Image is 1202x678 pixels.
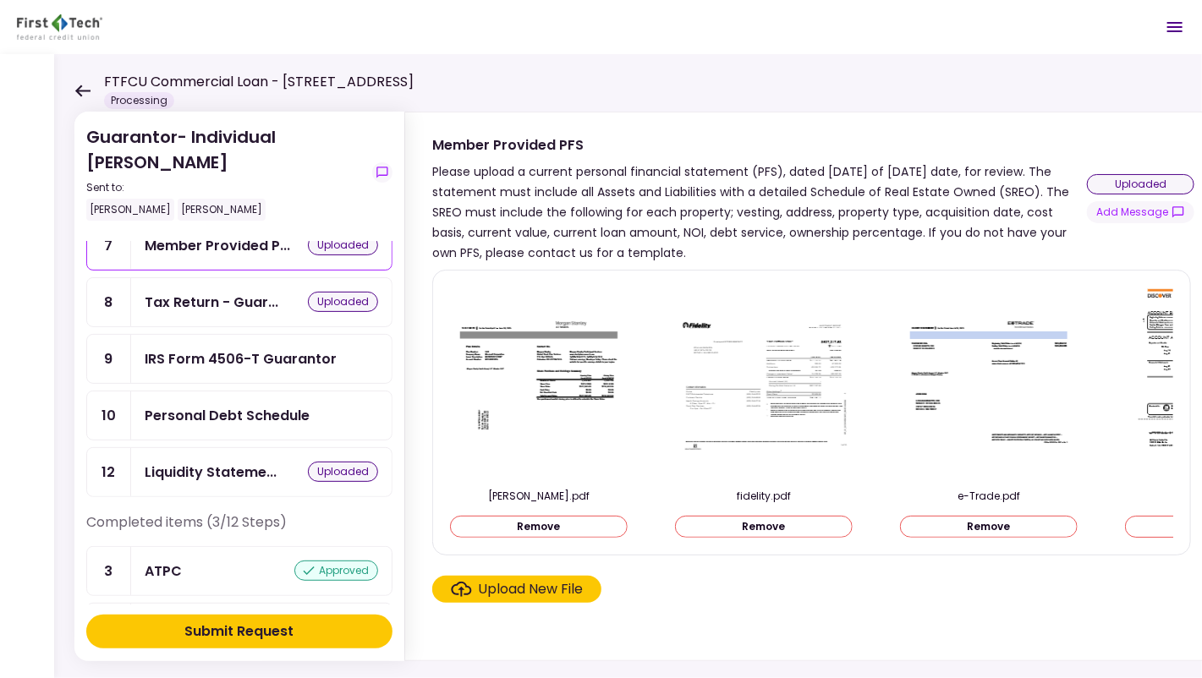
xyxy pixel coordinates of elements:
[900,489,1078,504] div: e-Trade.pdf
[104,92,174,109] div: Processing
[1087,174,1194,194] div: uploaded
[86,180,365,195] div: Sent to:
[900,516,1078,538] button: Remove
[87,335,131,383] div: 9
[185,621,294,642] div: Submit Request
[145,462,277,483] div: Liquidity Statements - Guarantor
[87,221,131,270] div: 7
[86,221,392,271] a: 7Member Provided PFSuploaded
[145,235,290,256] div: Member Provided PFS
[86,615,392,648] button: Submit Request
[87,604,131,652] div: 6
[372,162,392,183] button: show-messages
[308,235,378,255] div: uploaded
[479,579,584,599] div: Upload New File
[432,161,1087,263] div: Please upload a current personal financial statement (PFS), dated [DATE] of [DATE] date, for revi...
[308,292,378,312] div: uploaded
[17,14,102,40] img: Partner icon
[86,447,392,497] a: 12Liquidity Statements - Guarantoruploaded
[675,516,853,538] button: Remove
[308,462,378,482] div: uploaded
[145,560,182,582] div: ATPC
[145,348,337,369] div: IRS Form 4506-T Guarantor
[104,72,414,92] h1: FTFCU Commercial Loan - [STREET_ADDRESS]
[86,334,392,384] a: 9IRS Form 4506-T Guarantor
[294,560,378,581] div: approved
[1155,7,1195,47] button: Open menu
[450,489,628,504] div: morgan.pdf
[178,199,266,221] div: [PERSON_NAME]
[87,547,131,595] div: 3
[145,405,310,426] div: Personal Debt Schedule
[432,576,601,603] span: Click here to upload the required document
[1087,201,1194,223] button: show-messages
[675,489,853,504] div: fidelity.pdf
[450,516,628,538] button: Remove
[86,199,174,221] div: [PERSON_NAME]
[86,546,392,596] a: 3ATPCapproved
[145,292,278,313] div: Tax Return - Guarantor
[86,512,392,546] div: Completed items (3/12 Steps)
[87,448,131,496] div: 12
[86,277,392,327] a: 8Tax Return - Guarantoruploaded
[432,134,1087,156] div: Member Provided PFS
[87,391,131,440] div: 10
[86,391,392,440] a: 10Personal Debt Schedule
[86,124,365,221] div: Guarantor- Individual [PERSON_NAME]
[86,603,392,653] a: 6FTFCU PFSsubmitted
[87,278,131,326] div: 8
